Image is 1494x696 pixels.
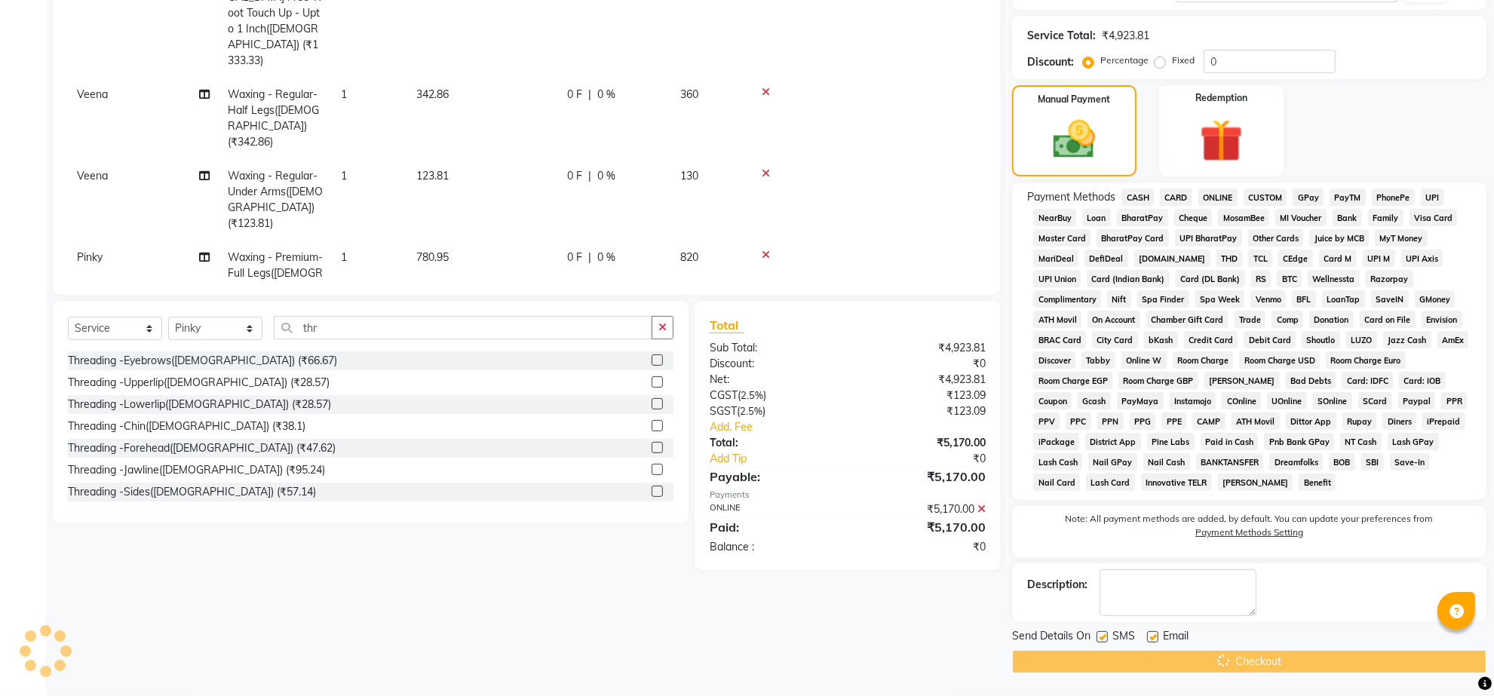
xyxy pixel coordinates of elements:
[1201,433,1259,450] span: Paid in Cash
[1308,270,1360,287] span: Wellnessta
[1244,189,1287,206] span: CUSTOM
[1277,270,1302,287] span: BTC
[1382,412,1416,430] span: Diners
[1027,512,1471,545] label: Note: All payment methods are added, by default. You can update your preferences from
[1198,189,1238,206] span: ONLINE
[1027,28,1096,44] div: Service Total:
[1218,209,1269,226] span: MosamBee
[1251,270,1272,287] span: RS
[1143,453,1190,471] span: Nail Cash
[1278,250,1313,267] span: CEdge
[1342,412,1377,430] span: Rupay
[416,250,449,264] span: 780.95
[68,375,330,391] div: Threading -Upperlip([DEMOGRAPHIC_DATA]) (₹28.57)
[1033,270,1081,287] span: UPI Union
[1309,311,1354,328] span: Donation
[1160,189,1192,206] span: CARD
[1399,372,1446,389] span: Card: IOB
[1286,412,1336,430] span: Dittor App
[567,87,582,103] span: 0 F
[1033,412,1060,430] span: PPV
[1147,433,1195,450] span: Pine Labs
[1218,474,1293,491] span: [PERSON_NAME]
[710,388,738,402] span: CGST
[1239,351,1320,369] span: Room Charge USD
[1421,189,1444,206] span: UPI
[68,484,316,500] div: Threading -Sides([DEMOGRAPHIC_DATA]) (₹57.14)
[848,518,997,536] div: ₹5,170.00
[1375,229,1428,247] span: MyT Money
[1302,331,1340,348] span: Shoutlo
[567,250,582,265] span: 0 F
[1184,331,1238,348] span: Credit Card
[1112,628,1135,647] span: SMS
[1441,392,1467,409] span: PPR
[228,169,323,230] span: Waxing - Regular-Under Arms([DEMOGRAPHIC_DATA]) (₹123.81)
[1398,392,1436,409] span: Paypal
[1117,392,1164,409] span: PayMaya
[1107,290,1131,308] span: Nift
[1078,392,1111,409] span: Gcash
[1410,209,1458,226] span: Visa Card
[1033,229,1091,247] span: Master Card
[1117,209,1168,226] span: BharatPay
[597,87,615,103] span: 0 %
[1309,229,1369,247] span: Juice by MCB
[1137,290,1189,308] span: Spa Finder
[1176,270,1245,287] span: Card (DL Bank)
[1322,290,1365,308] span: LoanTap
[1267,392,1307,409] span: UOnline
[741,389,763,401] span: 2.5%
[698,501,848,517] div: ONLINE
[848,539,997,555] div: ₹0
[740,405,762,417] span: 2.5%
[1092,331,1138,348] span: City Card
[341,250,347,264] span: 1
[1175,229,1242,247] span: UPI BharatPay
[698,419,997,435] a: Add. Fee
[1033,372,1112,389] span: Room Charge EGP
[848,468,997,486] div: ₹5,170.00
[1383,331,1431,348] span: Jazz Cash
[1437,331,1469,348] span: AmEx
[1313,392,1352,409] span: SOnline
[1066,412,1091,430] span: PPC
[848,403,997,419] div: ₹123.09
[1330,189,1366,206] span: PayTM
[1232,412,1280,430] span: ATH Movil
[1319,250,1357,267] span: Card M
[68,440,336,456] div: Threading -Forehead([DEMOGRAPHIC_DATA]) (₹47.62)
[1264,433,1334,450] span: Pnb Bank GPay
[698,340,848,356] div: Sub Total:
[848,388,997,403] div: ₹123.09
[68,462,325,478] div: Threading -Jawline([DEMOGRAPHIC_DATA]) (₹95.24)
[1204,372,1280,389] span: [PERSON_NAME]
[1358,392,1392,409] span: SCard
[1415,290,1456,308] span: GMoney
[1401,250,1443,267] span: UPI Axis
[1269,453,1323,471] span: Dreamfolks
[77,169,108,182] span: Veena
[1102,28,1149,44] div: ₹4,923.81
[1134,250,1210,267] span: [DOMAIN_NAME]
[1371,290,1409,308] span: SaveIN
[1363,250,1395,267] span: UPI M
[710,489,986,501] div: Payments
[341,169,347,182] span: 1
[274,316,652,339] input: Search or Scan
[1038,93,1111,106] label: Manual Payment
[68,353,337,369] div: Threading -Eyebrows([DEMOGRAPHIC_DATA]) (₹66.67)
[848,501,997,517] div: ₹5,170.00
[1040,115,1108,164] img: _cash.svg
[1340,433,1382,450] span: NT Cash
[1088,453,1137,471] span: Nail GPay
[1097,229,1169,247] span: BharatPay Card
[698,435,848,451] div: Total:
[698,372,848,388] div: Net:
[1146,311,1229,328] span: Chamber Gift Card
[1118,372,1198,389] span: Room Charge GBP
[77,87,108,101] span: Veena
[1360,311,1416,328] span: Card on File
[698,451,873,467] a: Add Tip
[1244,331,1296,348] span: Debit Card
